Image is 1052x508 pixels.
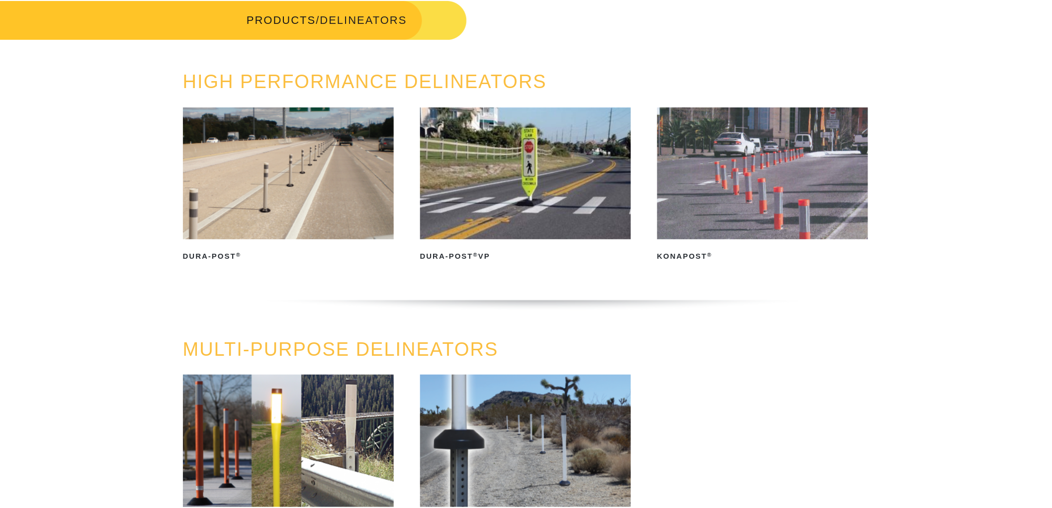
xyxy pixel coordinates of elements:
[420,107,631,264] a: Dura-Post®VP
[320,14,407,26] span: DELINEATORS
[657,248,869,264] h2: KonaPost
[420,248,631,264] h2: Dura-Post VP
[247,14,316,26] a: PRODUCTS
[657,107,869,264] a: KonaPost®
[236,252,241,258] sup: ®
[183,248,394,264] h2: Dura-Post
[183,71,547,92] a: HIGH PERFORMANCE DELINEATORS
[707,252,712,258] sup: ®
[183,339,499,360] a: MULTI-PURPOSE DELINEATORS
[183,107,394,264] a: Dura-Post®
[473,252,478,258] sup: ®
